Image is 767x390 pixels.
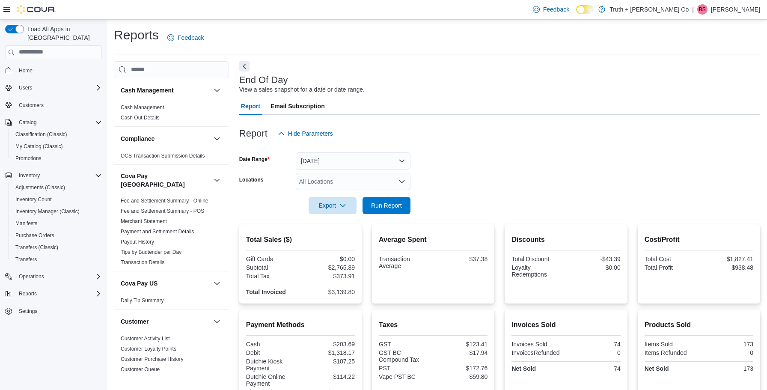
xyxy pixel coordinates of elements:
button: Manifests [9,217,105,229]
div: Cash Management [114,102,229,126]
a: Adjustments (Classic) [12,182,68,193]
button: Reports [15,289,40,299]
div: $114.22 [302,373,355,380]
div: $0.00 [302,256,355,262]
button: Hide Parameters [274,125,336,142]
a: Inventory Count [12,194,55,205]
h2: Discounts [511,235,620,245]
button: Run Report [363,197,410,214]
div: 0 [701,349,753,356]
div: $203.69 [302,341,355,348]
span: My Catalog (Classic) [15,143,63,150]
span: Promotions [15,155,42,162]
span: Load All Apps in [GEOGRAPHIC_DATA] [24,25,102,42]
div: Total Discount [511,256,564,262]
div: 173 [701,341,753,348]
div: Debit [246,349,299,356]
h2: Cost/Profit [645,235,753,245]
a: Cash Management [121,104,164,110]
h2: Payment Methods [246,320,355,330]
div: Compliance [114,151,229,164]
div: 74 [568,365,621,372]
span: Classification (Classic) [15,131,67,138]
span: Purchase Orders [12,230,102,241]
span: Operations [19,273,44,280]
label: Date Range [239,156,270,163]
div: 173 [701,365,753,372]
button: Settings [2,305,105,317]
a: Cash Out Details [121,115,160,121]
h3: Customer [121,317,149,326]
div: Invoices Sold [511,341,564,348]
span: Customers [15,100,102,110]
span: Purchase Orders [15,232,54,239]
div: $59.80 [435,373,488,380]
img: Cova [17,5,56,14]
button: Adjustments (Classic) [9,182,105,194]
span: Report [241,98,260,115]
div: View a sales snapshot for a date or date range. [239,85,365,94]
div: Cova Pay [GEOGRAPHIC_DATA] [114,196,229,271]
span: Adjustments (Classic) [15,184,65,191]
button: Home [2,64,105,77]
div: Dutchie Kiosk Payment [246,358,299,372]
a: Transfers [12,254,40,265]
div: Subtotal [246,264,299,271]
div: $17.94 [435,349,488,356]
h2: Average Spent [379,235,488,245]
div: $938.48 [701,264,753,271]
button: Cova Pay US [121,279,210,288]
button: Inventory [2,170,105,182]
a: Purchase Orders [12,230,58,241]
h3: Cash Management [121,86,174,95]
div: Cova Pay US [114,295,229,309]
button: Users [2,82,105,94]
a: Settings [15,306,41,316]
span: Transfers (Classic) [12,242,102,253]
div: Loyalty Redemptions [511,264,564,278]
button: Inventory [15,170,43,181]
div: $0.00 [568,264,621,271]
h3: End Of Day [239,75,288,85]
span: Settings [19,308,37,315]
h2: Invoices Sold [511,320,620,330]
button: Reports [2,288,105,300]
div: Customer [114,333,229,388]
span: Run Report [371,201,402,210]
span: Inventory Count [12,194,102,205]
h3: Cova Pay US [121,279,158,288]
strong: Total Invoiced [246,289,286,295]
span: Transfers (Classic) [15,244,58,251]
span: My Catalog (Classic) [12,141,102,152]
div: $107.25 [302,358,355,365]
button: Inventory Manager (Classic) [9,205,105,217]
span: Settings [15,306,102,316]
p: Truth + [PERSON_NAME] Co [609,4,689,15]
a: Customer Loyalty Points [121,346,176,352]
a: My Catalog (Classic) [12,141,66,152]
a: Payment and Settlement Details [121,229,194,235]
span: Inventory [15,170,102,181]
span: Home [15,65,102,76]
button: Transfers (Classic) [9,241,105,253]
strong: Net Sold [511,365,536,372]
button: Inventory Count [9,194,105,205]
button: Compliance [212,134,222,144]
button: Cash Management [212,85,222,95]
a: Merchant Statement [121,218,167,224]
span: Reports [15,289,102,299]
div: 74 [568,341,621,348]
button: Catalog [15,117,40,128]
a: Tips by Budtender per Day [121,249,181,255]
a: Payout History [121,239,154,245]
p: | [692,4,694,15]
div: Dutchie Online Payment [246,373,299,387]
div: PST [379,365,431,372]
a: Feedback [164,29,207,46]
span: Adjustments (Classic) [12,182,102,193]
button: Cova Pay [GEOGRAPHIC_DATA] [121,172,210,189]
button: Cova Pay [GEOGRAPHIC_DATA] [212,175,222,185]
div: InvoicesRefunded [511,349,564,356]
